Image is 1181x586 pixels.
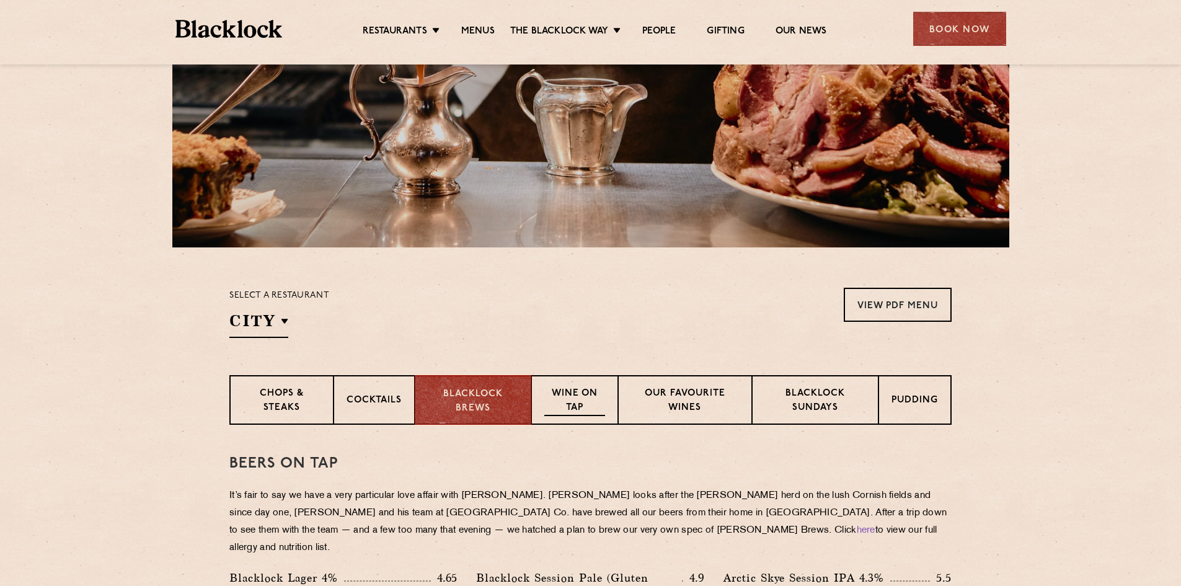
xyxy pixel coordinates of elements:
[229,288,329,304] p: Select a restaurant
[175,20,283,38] img: BL_Textured_Logo-footer-cropped.svg
[428,388,518,415] p: Blacklock Brews
[347,394,402,409] p: Cocktails
[243,387,321,416] p: Chops & Steaks
[229,487,952,557] p: It’s fair to say we have a very particular love affair with [PERSON_NAME]. [PERSON_NAME] looks af...
[544,387,605,416] p: Wine on Tap
[930,570,952,586] p: 5.5
[461,25,495,39] a: Menus
[844,288,952,322] a: View PDF Menu
[913,12,1006,46] div: Book Now
[642,25,676,39] a: People
[891,394,938,409] p: Pudding
[363,25,427,39] a: Restaurants
[229,310,288,338] h2: City
[707,25,744,39] a: Gifting
[765,387,865,416] p: Blacklock Sundays
[857,526,875,535] a: here
[631,387,738,416] p: Our favourite wines
[431,570,458,586] p: 4.65
[683,570,705,586] p: 4.9
[229,456,952,472] h3: Beers on tap
[776,25,827,39] a: Our News
[510,25,608,39] a: The Blacklock Way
